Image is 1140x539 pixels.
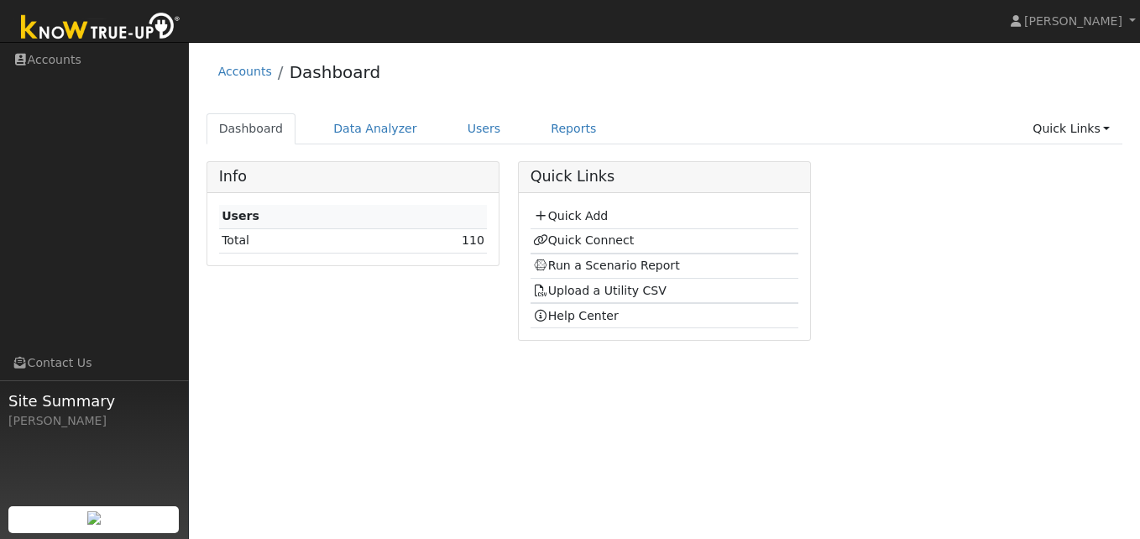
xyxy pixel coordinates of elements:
span: [PERSON_NAME] [1024,14,1122,28]
span: Site Summary [8,390,180,412]
a: Accounts [218,65,272,78]
div: [PERSON_NAME] [8,412,180,430]
a: Users [455,113,514,144]
img: retrieve [87,511,101,525]
img: Know True-Up [13,9,189,47]
a: Dashboard [290,62,381,82]
a: Data Analyzer [321,113,430,144]
a: Quick Links [1020,113,1122,144]
a: Dashboard [207,113,296,144]
a: Reports [538,113,609,144]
